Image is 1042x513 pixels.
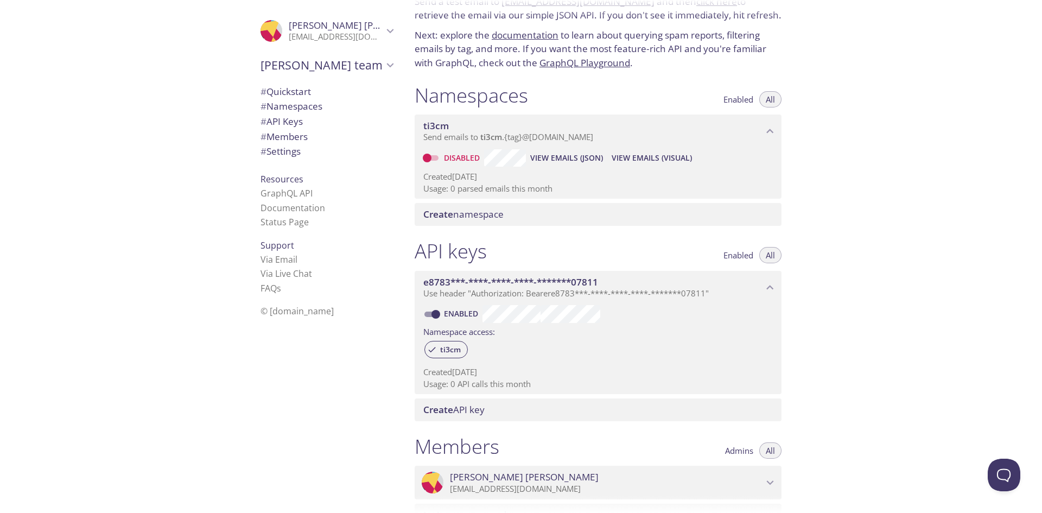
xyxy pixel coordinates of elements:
span: # [260,115,266,128]
div: Members [252,129,402,144]
button: All [759,247,781,263]
span: Support [260,239,294,251]
h1: Namespaces [415,83,528,107]
div: ti3cm namespace [415,115,781,148]
span: # [260,85,266,98]
a: FAQ [260,282,281,294]
div: Create namespace [415,203,781,226]
span: Resources [260,173,303,185]
span: API Keys [260,115,303,128]
span: © [DOMAIN_NAME] [260,305,334,317]
div: Create API Key [415,398,781,421]
span: s [277,282,281,294]
iframe: Help Scout Beacon - Open [988,459,1020,491]
div: Tyler's team [252,51,402,79]
a: GraphQL Playground [539,56,630,69]
div: Namespaces [252,99,402,114]
button: View Emails (JSON) [526,149,607,167]
button: All [759,91,781,107]
a: Via Live Chat [260,268,312,280]
span: Members [260,130,308,143]
div: Team Settings [252,144,402,159]
span: Namespaces [260,100,322,112]
span: # [260,130,266,143]
p: [EMAIL_ADDRESS][DOMAIN_NAME] [289,31,383,42]
a: Via Email [260,254,297,265]
p: Usage: 0 parsed emails this month [423,183,773,194]
button: Enabled [717,247,760,263]
a: documentation [492,29,558,41]
span: Quickstart [260,85,311,98]
div: Tyler Acker [252,13,402,49]
a: GraphQL API [260,187,313,199]
span: Settings [260,145,301,157]
span: Create [423,208,453,220]
a: Enabled [442,308,482,319]
div: Tyler Acker [415,466,781,499]
span: Send emails to . {tag} @[DOMAIN_NAME] [423,131,593,142]
p: Created [DATE] [423,171,773,182]
span: View Emails (Visual) [612,151,692,164]
span: namespace [423,208,504,220]
a: Documentation [260,202,325,214]
span: Create [423,403,453,416]
button: Enabled [717,91,760,107]
label: Namespace access: [423,323,495,339]
span: ti3cm [480,131,502,142]
p: [EMAIL_ADDRESS][DOMAIN_NAME] [450,484,763,495]
h1: API keys [415,239,487,263]
span: ti3cm [423,119,449,132]
div: Quickstart [252,84,402,99]
span: [PERSON_NAME] team [260,58,383,73]
button: All [759,442,781,459]
p: Created [DATE] [423,366,773,378]
span: [PERSON_NAME] [PERSON_NAME] [289,19,437,31]
div: ti3cm [424,341,468,358]
p: Usage: 0 API calls this month [423,378,773,390]
span: API key [423,403,485,416]
button: View Emails (Visual) [607,149,696,167]
span: ti3cm [434,345,467,354]
button: Admins [719,442,760,459]
p: Next: explore the to learn about querying spam reports, filtering emails by tag, and more. If you... [415,28,781,70]
div: API Keys [252,114,402,129]
span: # [260,100,266,112]
span: [PERSON_NAME] [PERSON_NAME] [450,471,599,483]
h1: Members [415,434,499,459]
span: View Emails (JSON) [530,151,603,164]
span: # [260,145,266,157]
a: Disabled [442,153,484,163]
a: Status Page [260,216,309,228]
